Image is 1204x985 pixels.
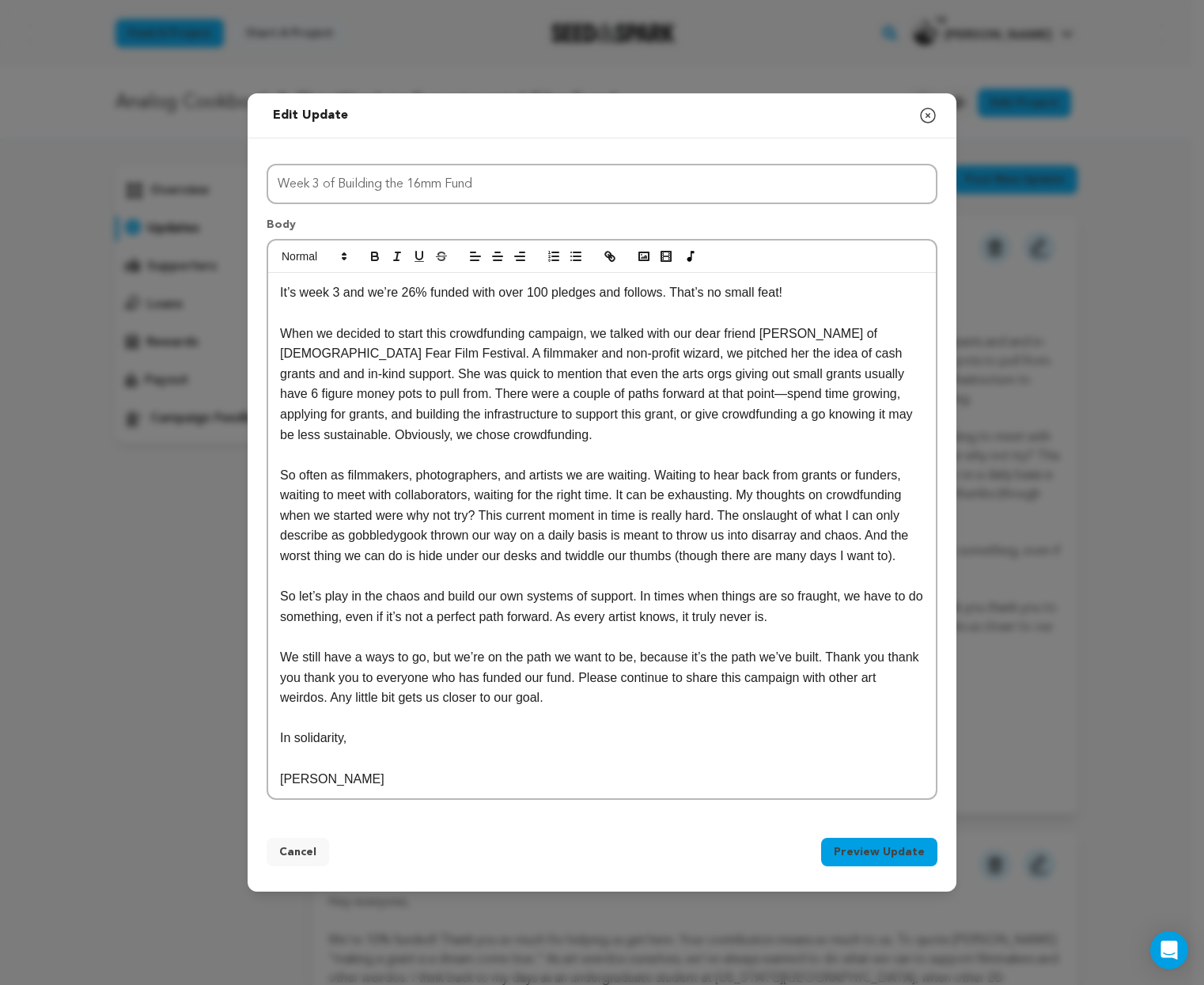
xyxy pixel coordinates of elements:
[280,465,924,566] p: So often as filmmakers, photographers, and artists we are waiting. Waiting to hear back from gran...
[267,164,937,204] input: Title
[280,647,924,708] p: We still have a ways to go, but we’re on the path we want to be, because it’s the path we’ve buil...
[267,217,937,239] p: Body
[280,586,924,627] p: So let’s play in the chaos and build our own systems of support. In times when things are so frau...
[280,728,924,748] p: In solidarity,
[1150,931,1188,969] div: Open Intercom Messenger
[267,838,329,866] button: Cancel
[280,282,924,303] p: It’s week 3 and we’re 26% funded with over 100 pledges and follows. That’s no small feat!
[280,324,924,445] p: When we decided to start this crowdfunding campaign, we talked with our dear friend [PERSON_NAME]...
[280,769,924,790] p: [PERSON_NAME]
[273,109,348,122] span: Edit update
[821,838,937,866] button: Preview Update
